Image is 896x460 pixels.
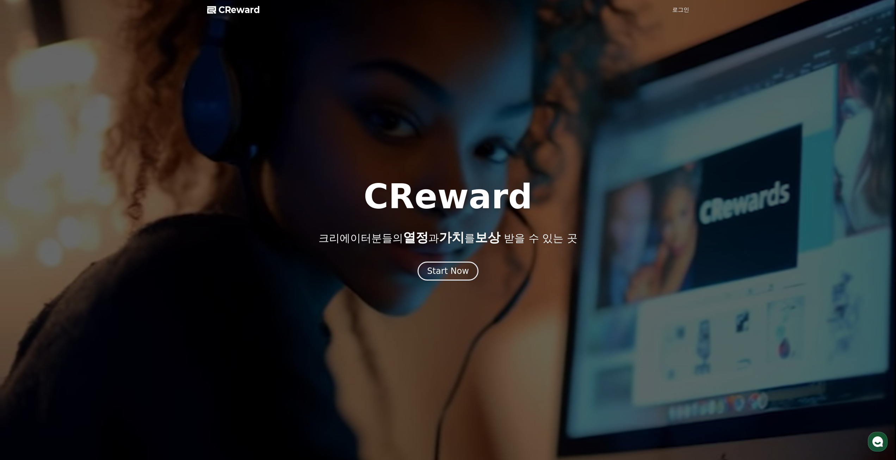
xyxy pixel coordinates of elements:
[418,262,478,281] button: Start Now
[475,230,500,245] span: 보상
[403,230,428,245] span: 열정
[22,234,26,240] span: 홈
[672,6,689,14] a: 로그인
[2,223,47,241] a: 홈
[439,230,464,245] span: 가치
[91,223,135,241] a: 설정
[109,234,117,240] span: 설정
[207,4,260,16] a: CReward
[427,265,469,277] div: Start Now
[418,269,478,275] a: Start Now
[319,231,577,245] p: 크리에이터분들의 과 를 받을 수 있는 곳
[64,234,73,240] span: 대화
[47,223,91,241] a: 대화
[364,180,532,214] h1: CReward
[218,4,260,16] span: CReward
